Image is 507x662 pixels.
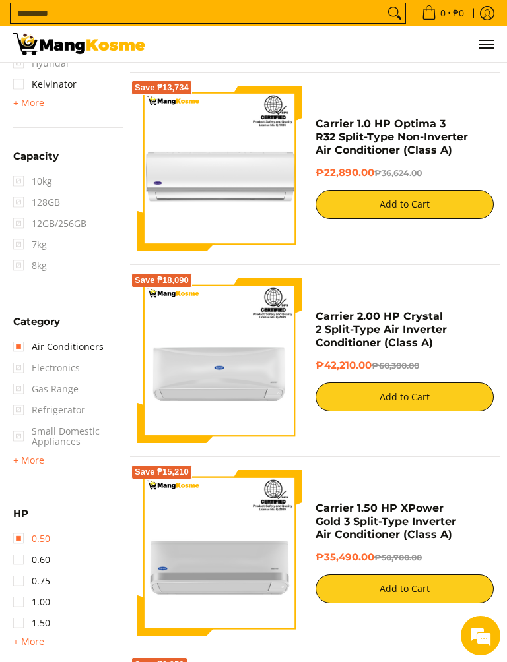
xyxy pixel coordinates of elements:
span: Save ₱15,210 [135,468,189,476]
span: 8kg [13,255,47,276]
h6: ₱22,890.00 [316,167,494,180]
span: Refrigerator [13,400,85,421]
ul: Customer Navigation [158,26,494,62]
textarea: Type your message and hit 'Enter' [7,360,252,406]
summary: Open [13,151,59,171]
summary: Open [13,634,44,649]
span: • [418,6,468,20]
nav: Main Menu [158,26,494,62]
div: Chat with us now [69,74,222,91]
button: Add to Cart [316,574,494,603]
a: Carrier 1.0 HP Optima 3 R32 Split-Type Non-Inverter Air Conditioner (Class A) [316,117,468,156]
img: Carrier 1.0 HP Optima 3 R32 Split-Type Non-Inverter Air Conditioner (Class A) [137,86,302,251]
span: 0 [438,9,448,18]
span: 10kg [13,171,52,192]
a: 0.50 [13,528,50,549]
del: ₱36,624.00 [374,168,422,178]
div: Minimize live chat window [217,7,248,38]
span: Gas Range [13,378,79,400]
span: + More [13,636,44,647]
img: Bodega Sale l Mang Kosme: Cost-Efficient &amp; Quality Home Appliances [13,33,145,55]
a: 1.50 [13,613,50,634]
span: + More [13,455,44,466]
img: Carrier 1.50 HP XPower Gold 3 Split-Type Inverter Air Conditioner (Class A) [137,470,302,636]
button: Search [384,3,405,23]
del: ₱50,700.00 [374,553,422,562]
span: 7kg [13,234,47,255]
button: Add to Cart [316,382,494,411]
del: ₱60,300.00 [372,361,419,371]
span: HP [13,508,28,518]
summary: Open [13,452,44,468]
img: Carrier 2.00 HP Crystal 2 Split-Type Air Inverter Conditioner (Class A) [137,278,302,444]
button: Menu [478,26,494,62]
span: We're online! [77,166,182,299]
span: 128GB [13,192,60,213]
h6: ₱42,210.00 [316,359,494,373]
span: Save ₱18,090 [135,276,189,284]
span: Capacity [13,151,59,161]
a: 1.00 [13,591,50,613]
a: 0.75 [13,570,50,591]
summary: Open [13,316,60,336]
span: ₱0 [451,9,466,18]
a: Carrier 2.00 HP Crystal 2 Split-Type Air Inverter Conditioner (Class A) [316,310,447,349]
a: Kelvinator [13,74,77,95]
a: Carrier 1.50 HP XPower Gold 3 Split-Type Inverter Air Conditioner (Class A) [316,502,456,541]
span: Save ₱13,734 [135,84,189,92]
span: + More [13,98,44,108]
span: Hyundai [13,53,69,74]
summary: Open [13,508,28,528]
span: Small Domestic Appliances [13,421,123,452]
a: Air Conditioners [13,336,104,357]
span: Electronics [13,357,80,378]
span: Category [13,316,60,326]
summary: Open [13,95,44,111]
h6: ₱35,490.00 [316,551,494,564]
span: 12GB/256GB [13,213,86,234]
a: 0.60 [13,549,50,570]
button: Add to Cart [316,190,494,219]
